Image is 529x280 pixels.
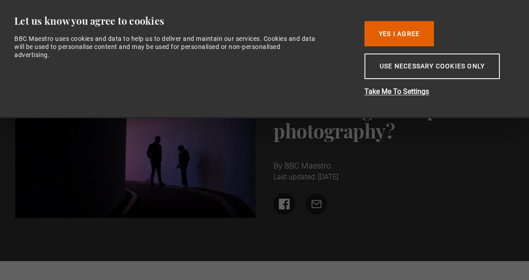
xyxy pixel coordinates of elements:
time: Last updated: [DATE] [273,173,338,181]
span: By [273,161,282,170]
h1: What is negative space in photography? [273,98,514,142]
span: BBC Maestro [284,161,331,170]
button: Take Me To Settings [364,86,508,97]
button: Yes I Agree [364,21,434,46]
div: BBC Maestro uses cookies and data to help us to deliver and maintain our services. Cookies and da... [14,35,317,59]
button: Use necessary cookies only [364,53,500,79]
div: Let us know you agree to cookies [14,14,351,27]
